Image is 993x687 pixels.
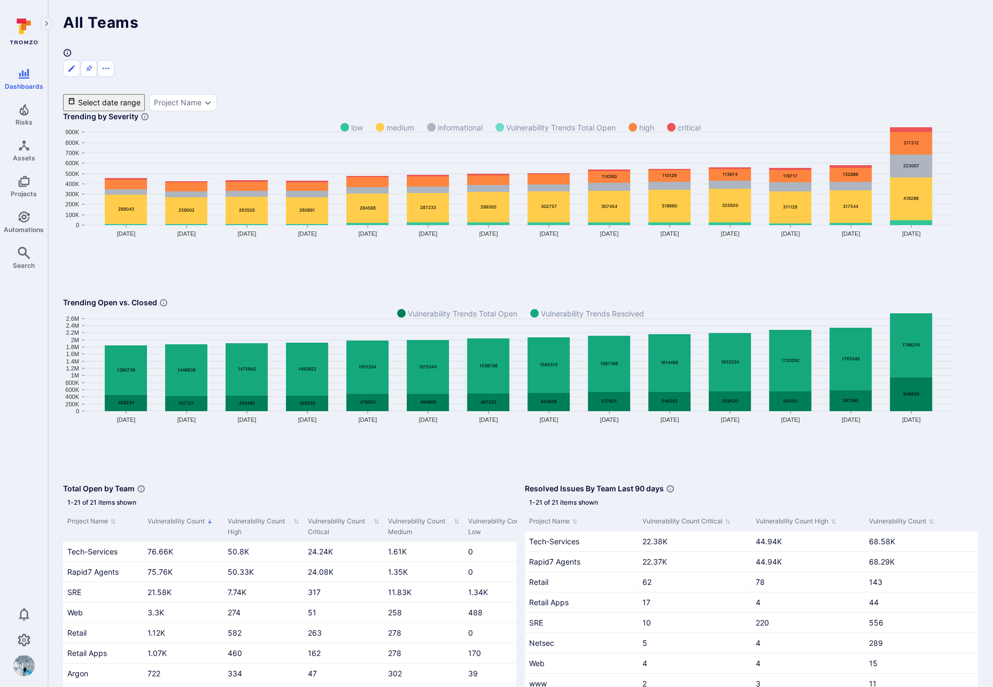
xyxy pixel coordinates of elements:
[529,537,579,546] a: Tech-Services
[600,230,619,237] text: [DATE]
[865,633,978,653] div: Cell for Vulnerability Count
[388,649,401,658] a: 278
[661,360,678,365] text: 1614488
[661,416,679,423] text: [DATE]
[781,416,800,423] text: [DATE]
[207,516,213,527] p: Sorted by: Alphabetically (Z-A)
[869,638,883,647] a: 289
[722,202,738,207] text: 325920
[143,603,223,622] div: Cell for Vulnerability Count
[304,562,384,582] div: Cell for Vulnerability Count Critical
[177,416,196,423] text: [DATE]
[480,399,496,404] text: 497532
[148,628,165,637] a: 1.12K
[529,638,554,647] a: Netsec
[529,577,548,586] a: Retail
[525,653,638,673] div: Cell for Project Name
[525,552,638,572] div: Cell for Project Name
[299,400,315,405] text: 428535
[223,623,304,643] div: Cell for Vulnerability Count High
[756,638,761,647] a: 4
[76,222,79,228] text: 0
[638,613,751,632] div: Cell for Vulnerability Count Critical
[360,399,376,405] text: 478055
[464,582,544,602] div: Cell for Vulnerability Count Low
[420,204,436,210] text: 287233
[143,623,223,643] div: Cell for Vulnerability Count
[751,552,865,572] div: Cell for Vulnerability Count High
[384,663,464,683] div: Cell for Vulnerability Count Medium
[66,358,79,365] text: 1.4M
[13,655,35,676] div: Erick Calderon
[662,173,677,178] text: 110129
[722,398,738,403] text: 559520
[359,364,376,369] text: 1501254
[464,623,544,643] div: Cell for Vulnerability Count Low
[143,663,223,683] div: Cell for Vulnerability Count
[600,416,619,423] text: [DATE]
[63,111,978,289] div: Widget
[63,15,978,30] h1: All Teams
[756,537,782,546] a: 44.94K
[63,582,143,602] div: Cell for Project Name
[118,400,134,405] text: 456234
[66,365,79,372] text: 1.2M
[228,547,249,556] a: 50.8K
[638,633,751,653] div: Cell for Vulnerability Count Critical
[223,562,304,582] div: Cell for Vulnerability Count High
[602,174,617,179] text: 114260
[63,623,143,643] div: Cell for Project Name
[756,557,782,566] a: 44.94K
[148,516,213,527] button: Sort by Vulnerability Count
[479,230,498,237] text: [DATE]
[525,633,638,653] div: Cell for Project Name
[903,196,919,201] text: 418286
[419,364,437,369] text: 1515344
[117,230,136,237] text: [DATE]
[67,567,119,576] a: Rapid7 Agents
[63,663,143,683] div: Cell for Project Name
[65,171,79,177] text: 500K
[80,60,97,77] button: Pin to sidebar
[308,588,321,597] a: 317
[529,498,598,506] span: 1-21 of 21 items shown
[238,230,257,237] text: [DATE]
[869,598,879,607] a: 44
[13,154,35,162] span: Assets
[239,207,255,212] text: 263505
[63,111,138,122] span: Trending by Severity
[143,582,223,602] div: Cell for Vulnerability Count
[468,649,481,658] a: 170
[540,230,558,237] text: [DATE]
[65,181,79,187] text: 400K
[304,603,384,622] div: Cell for Vulnerability Count Critical
[67,516,116,527] button: Sort by Project Name
[388,669,402,678] a: 302
[842,416,860,423] text: [DATE]
[308,669,317,678] a: 47
[642,516,731,527] button: Sort by Vulnerability Count Critical
[177,230,196,237] text: [DATE]
[384,643,464,663] div: Cell for Vulnerability Count Medium
[308,547,333,556] a: 24.24K
[298,366,316,371] text: 1493822
[751,653,865,673] div: Cell for Vulnerability Count High
[468,628,473,637] span: 0
[154,98,201,107] div: Project Name
[384,623,464,643] div: Cell for Vulnerability Count Medium
[15,118,33,126] span: Risks
[67,547,118,556] a: Tech-Services
[464,542,544,561] div: Cell for Vulnerability Count Low
[468,669,478,678] a: 39
[67,669,88,678] a: Argon
[525,572,638,592] div: Cell for Project Name
[642,557,667,566] a: 22.37K
[480,204,496,209] text: 299305
[419,416,438,423] text: [DATE]
[529,659,545,668] a: Web
[843,203,858,209] text: 317544
[869,557,895,566] a: 68.29K
[843,397,858,403] text: 581390
[359,416,377,423] text: [DATE]
[600,360,618,366] text: 1581768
